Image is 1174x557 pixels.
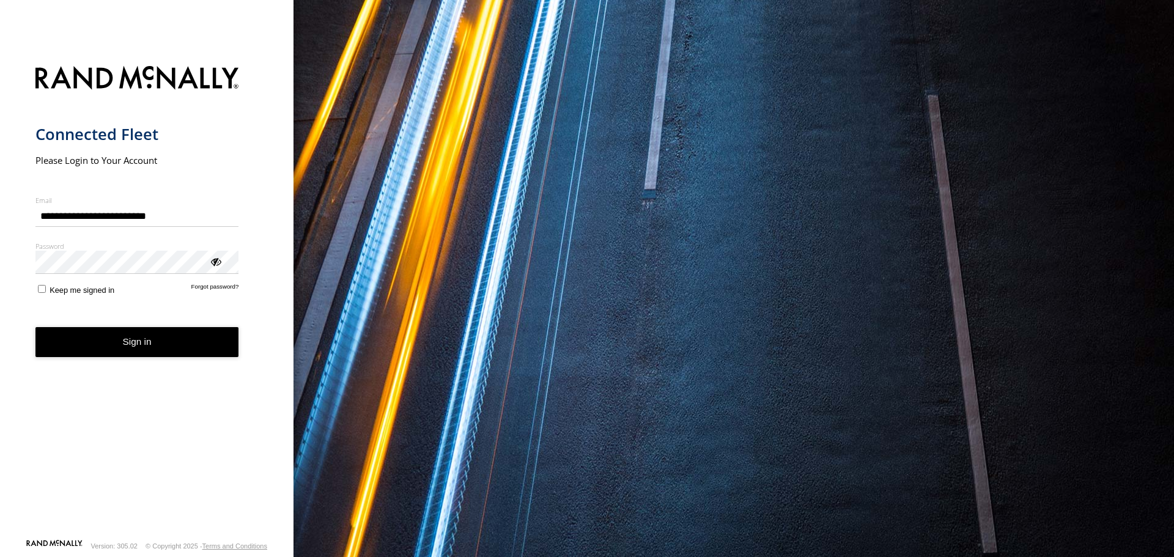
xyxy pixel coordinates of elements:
a: Visit our Website [26,540,83,552]
button: Sign in [35,327,239,357]
div: © Copyright 2025 - [146,542,267,550]
label: Email [35,196,239,205]
a: Forgot password? [191,283,239,295]
label: Password [35,242,239,251]
div: Version: 305.02 [91,542,138,550]
form: main [35,59,259,539]
input: Keep me signed in [38,285,46,293]
a: Terms and Conditions [202,542,267,550]
div: ViewPassword [209,255,221,267]
img: Rand McNally [35,64,239,95]
h1: Connected Fleet [35,124,239,144]
h2: Please Login to Your Account [35,154,239,166]
span: Keep me signed in [50,286,114,295]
